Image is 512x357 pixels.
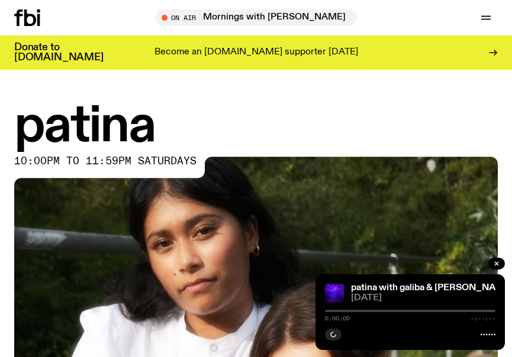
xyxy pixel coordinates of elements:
span: [DATE] [351,294,495,303]
h3: Donate to [DOMAIN_NAME] [14,43,104,63]
span: Tune in live [169,13,351,22]
span: 0:00:00 [325,316,350,322]
span: -:--:-- [471,316,495,322]
button: On AirMornings with [PERSON_NAME] / I Love My Computer :3 [156,9,357,26]
span: 10:00pm to 11:59pm saturdays [14,157,197,166]
h1: patina [14,103,498,151]
p: Become an [DOMAIN_NAME] supporter [DATE] [154,47,358,58]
